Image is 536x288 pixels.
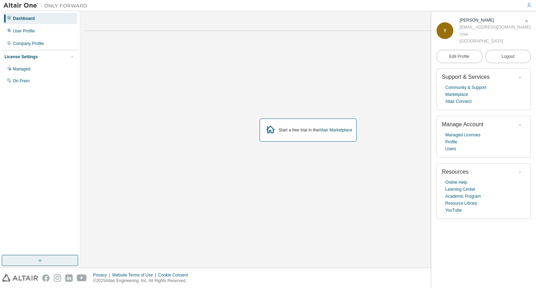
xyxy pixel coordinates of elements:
[442,74,490,80] span: Support & Services
[445,98,471,105] a: Altair Connect
[460,31,530,38] div: User
[501,53,514,60] span: Logout
[442,121,483,127] span: Manage Account
[279,127,352,133] div: Start a free trial in the
[445,193,481,200] a: Academic Program
[445,179,467,186] a: Online Help
[445,145,456,152] a: Users
[112,272,158,278] div: Website Terms of Use
[3,2,91,9] img: Altair One
[445,186,475,193] a: Learning Center
[460,17,530,24] div: Yun Miyata
[445,131,481,138] a: Managed Licenses
[13,41,44,46] div: Company Profile
[13,28,35,34] div: User Profile
[445,138,457,145] a: Profile
[54,274,61,282] img: instagram.svg
[485,50,531,63] button: Logout
[437,50,482,63] a: Edit Profile
[2,274,38,282] img: altair_logo.svg
[460,38,530,45] div: [GEOGRAPHIC_DATA]
[445,91,468,98] a: Marketplace
[319,128,352,132] a: Altair Marketplace
[13,16,35,21] div: Dashboard
[77,274,87,282] img: youtube.svg
[158,272,192,278] div: Cookie Consent
[93,272,112,278] div: Privacy
[442,169,468,175] span: Resources
[445,84,486,91] a: Community & Support
[42,274,50,282] img: facebook.svg
[13,78,30,84] div: On Prem
[444,28,446,33] span: Y
[93,278,192,284] p: © 2025 Altair Engineering, Inc. All Rights Reserved.
[445,200,477,207] a: Resource Library
[13,66,30,72] div: Managed
[460,24,530,31] div: [EMAIL_ADDRESS][DOMAIN_NAME]
[5,54,38,60] div: License Settings
[449,54,469,59] span: Edit Profile
[65,274,73,282] img: linkedin.svg
[445,207,462,214] a: YouTube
